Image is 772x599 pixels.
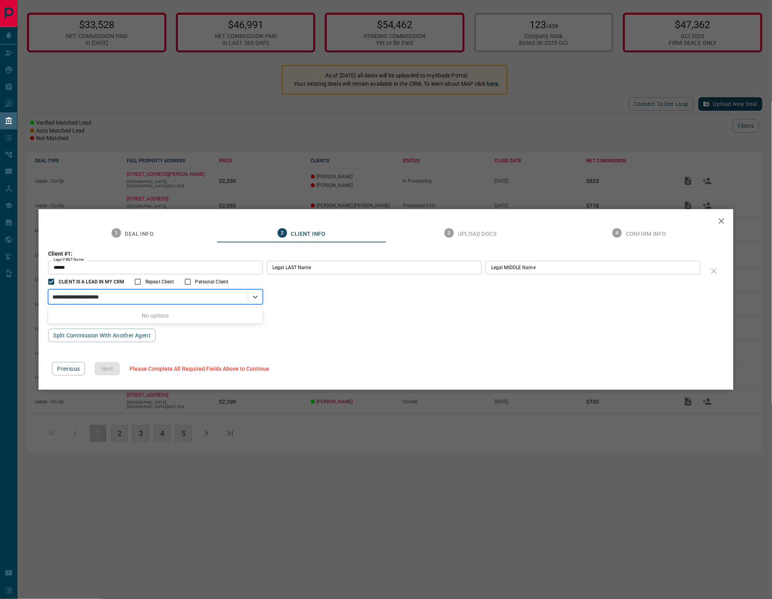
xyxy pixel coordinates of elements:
[125,231,154,238] span: Deal Info
[115,230,118,236] text: 1
[291,231,326,238] span: Client Info
[195,278,229,285] span: Personal Client
[48,329,156,342] button: Split Commission With Another Agent
[281,230,284,236] text: 2
[52,362,85,376] button: Previous
[145,278,174,285] span: Repeat Client
[48,250,704,257] h3: Client #1:
[59,278,124,285] span: CLIENT IS A LEAD IN MY CRM
[48,309,262,322] div: No options
[54,257,84,262] label: Legal FIRST Name
[129,366,269,372] span: Please Complete All Required Fields Above to Continue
